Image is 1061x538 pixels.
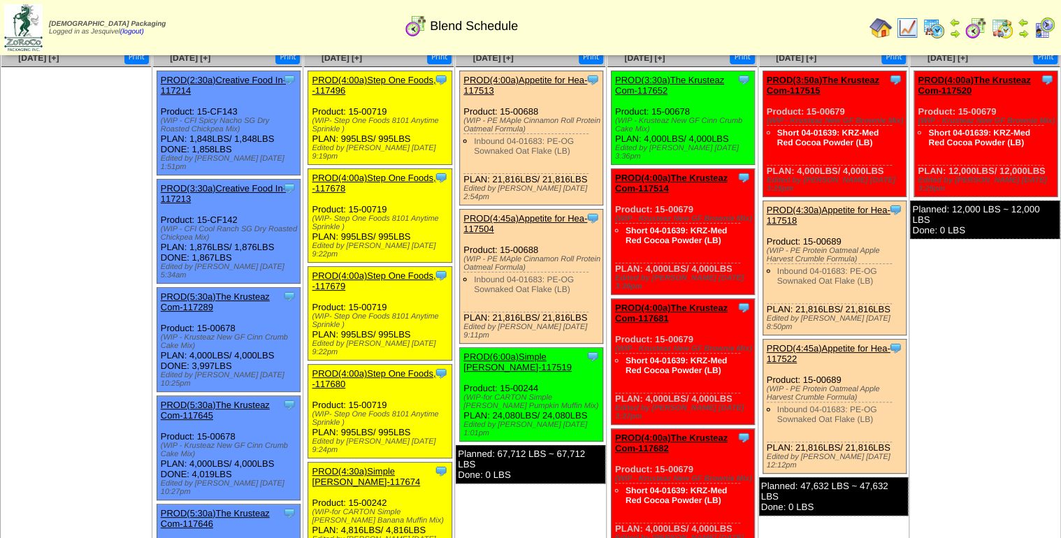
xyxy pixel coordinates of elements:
a: PROD(4:00a)Step One Foods, -117496 [312,75,435,96]
a: Short 04-01639: KRZ-Med Red Cocoa Powder (LB) [626,226,727,245]
img: calendarinout.gif [991,17,1013,39]
div: (WIP- Step One Foods 8101 Anytime Sprinkle ) [312,312,451,329]
a: PROD(4:30a)Simple [PERSON_NAME]-117674 [312,466,420,487]
img: Tooltip [282,506,296,520]
div: Planned: 67,712 LBS ~ 67,712 LBS Done: 0 LBS [456,445,605,484]
a: PROD(4:00a)Appetite for Hea-117513 [463,75,587,96]
a: PROD(2:30a)Creative Food In-117214 [161,75,286,96]
img: Tooltip [737,300,751,314]
div: Product: 15-00719 PLAN: 995LBS / 995LBS [308,71,452,165]
div: Edited by [PERSON_NAME] [DATE] 2:54pm [463,184,602,201]
img: calendarprod.gif [923,17,945,39]
img: Tooltip [282,73,296,87]
div: (WIP - Krusteaz New GF Cinn Crumb Cake Mix) [615,117,754,133]
div: (WIP - Krusteaz New GF Cinn Crumb Cake Mix) [161,333,300,350]
div: Edited by [PERSON_NAME] [DATE] 3:25pm [918,176,1057,193]
div: Edited by [PERSON_NAME] [DATE] 8:50pm [767,314,906,331]
img: Tooltip [282,289,296,303]
div: Edited by [PERSON_NAME] [DATE] 3:36pm [615,144,754,161]
div: Product: 15-00719 PLAN: 995LBS / 995LBS [308,267,452,361]
div: Edited by [PERSON_NAME] [DATE] 3:25pm [767,176,906,193]
a: PROD(5:30a)The Krusteaz Com-117646 [161,508,270,529]
div: Product: 15-00719 PLAN: 995LBS / 995LBS [308,169,452,263]
a: Short 04-01639: KRZ-Med Red Cocoa Powder (LB) [626,356,727,375]
div: Product: 15-00679 PLAN: 12,000LBS / 12,000LBS [914,71,1058,197]
a: PROD(3:30a)Creative Food In-117213 [161,183,286,204]
div: (WIP - Krusteaz New GF Brownie Mix) [918,117,1057,125]
a: PROD(4:45a)Appetite for Hea-117504 [463,213,587,234]
div: (WIP - CFI Spicy Nacho SG Dry Roasted Chickpea Mix) [161,117,300,133]
div: Product: 15-00719 PLAN: 995LBS / 995LBS [308,365,452,458]
img: arrowleft.gif [949,17,960,28]
img: Tooltip [282,181,296,195]
div: Planned: 12,000 LBS ~ 12,000 LBS Done: 0 LBS [910,201,1060,239]
div: Product: 15-00679 PLAN: 4,000LBS / 4,000LBS [611,299,754,425]
div: Product: 15-00678 PLAN: 4,000LBS / 4,000LBS DONE: 4,019LBS [157,396,300,500]
img: Tooltip [737,73,751,87]
a: (logout) [120,28,144,36]
a: Inbound 04-01683: PE-OG Sownaked Oat Flake (LB) [474,136,574,156]
img: Tooltip [888,203,902,217]
div: (WIP - CFI Cool Ranch SG Dry Roasted Chickpea Mix) [161,225,300,242]
a: Short 04-01639: KRZ-Med Red Cocoa Powder (LB) [626,486,727,505]
img: Tooltip [888,73,902,87]
div: Product: 15-00244 PLAN: 24,080LBS / 24,080LBS [460,348,603,442]
div: (WIP-for CARTON Simple [PERSON_NAME] Banana Muffin Mix) [312,508,451,525]
div: (WIP - PE Protein Oatmeal Apple Harvest Crumble Formula) [767,247,906,263]
div: Product: 15-00679 PLAN: 4,000LBS / 4,000LBS [611,169,754,295]
div: (WIP - Krusteaz New GF Brownie Mix) [615,215,754,223]
img: home.gif [869,17,892,39]
a: PROD(4:30a)Appetite for Hea-117518 [767,205,890,226]
div: Edited by [PERSON_NAME] [DATE] 1:01pm [463,421,602,437]
a: Inbound 04-01683: PE-OG Sownaked Oat Flake (LB) [474,275,574,294]
img: Tooltip [888,341,902,355]
div: Edited by [PERSON_NAME] [DATE] 10:27pm [161,479,300,496]
a: PROD(4:00a)The Krusteaz Com-117520 [918,75,1030,96]
a: Short 04-01639: KRZ-Med Red Cocoa Powder (LB) [777,128,879,147]
div: (WIP - Krusteaz New GF Brownie Mix) [615,344,754,353]
img: arrowright.gif [949,28,960,39]
div: Edited by [PERSON_NAME] [DATE] 9:22pm [312,340,451,356]
div: Planned: 47,632 LBS ~ 47,632 LBS Done: 0 LBS [759,477,909,516]
a: PROD(5:30a)The Krusteaz Com-117289 [161,291,270,312]
img: Tooltip [586,73,600,87]
img: zoroco-logo-small.webp [4,4,43,51]
img: calendarblend.gif [965,17,987,39]
span: Blend Schedule [430,19,518,34]
a: Short 04-01639: KRZ-Med Red Cocoa Powder (LB) [928,128,1030,147]
div: (WIP - PE MAple Cinnamon Roll Protein Oatmeal Formula) [463,255,602,272]
a: PROD(4:00a)Step One Foods, -117678 [312,173,435,194]
div: (WIP - Krusteaz New GF Brownie Mix) [767,117,906,125]
img: Tooltip [1040,73,1054,87]
a: Inbound 04-01683: PE-OG Sownaked Oat Flake (LB) [777,405,877,424]
a: PROD(4:45a)Appetite for Hea-117522 [767,343,890,364]
div: Edited by [PERSON_NAME] [DATE] 3:37pm [615,404,754,421]
div: (WIP- Step One Foods 8101 Anytime Sprinkle ) [312,410,451,427]
a: PROD(4:00a)Step One Foods, -117680 [312,368,435,389]
div: Product: 15-00688 PLAN: 21,816LBS / 21,816LBS [460,71,603,205]
div: Edited by [PERSON_NAME] [DATE] 9:19pm [312,144,451,161]
div: Product: 15-00678 PLAN: 4,000LBS / 4,000LBS DONE: 3,997LBS [157,288,300,392]
img: Tooltip [434,73,448,87]
a: PROD(4:00a)Step One Foods, -117679 [312,270,435,291]
img: Tooltip [737,430,751,444]
img: Tooltip [737,170,751,184]
div: (WIP- Step One Foods 8101 Anytime Sprinkle ) [312,215,451,231]
div: Edited by [PERSON_NAME] [DATE] 5:34am [161,263,300,279]
img: Tooltip [586,349,600,363]
span: Logged in as Jesquivel [49,20,166,36]
a: PROD(5:30a)The Krusteaz Com-117645 [161,400,270,421]
div: (WIP - PE Protein Oatmeal Apple Harvest Crumble Formula) [767,385,906,402]
img: Tooltip [434,170,448,184]
img: Tooltip [434,464,448,478]
div: (WIP - PE MAple Cinnamon Roll Protein Oatmeal Formula) [463,117,602,133]
a: PROD(3:30a)The Krusteaz Com-117652 [615,75,724,96]
div: Edited by [PERSON_NAME] [DATE] 9:22pm [312,242,451,259]
div: Product: 15-00688 PLAN: 21,816LBS / 21,816LBS [460,210,603,344]
div: Edited by [PERSON_NAME] [DATE] 1:51pm [161,154,300,171]
img: line_graph.gif [896,17,918,39]
a: PROD(3:50a)The Krusteaz Com-117515 [767,75,879,96]
img: Tooltip [586,211,600,225]
span: [DEMOGRAPHIC_DATA] Packaging [49,20,166,28]
div: (WIP-for CARTON Simple [PERSON_NAME] Pumpkin Muffin Mix) [463,393,602,410]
